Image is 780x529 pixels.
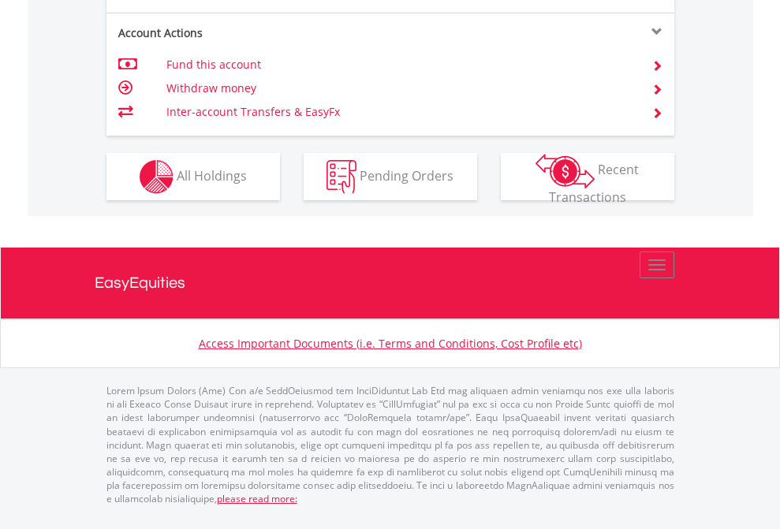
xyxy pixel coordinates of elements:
[140,160,174,194] img: holdings-wht.png
[199,336,582,351] a: Access Important Documents (i.e. Terms and Conditions, Cost Profile etc)
[106,384,674,505] p: Lorem Ipsum Dolors (Ame) Con a/e SeddOeiusmod tem InciDiduntut Lab Etd mag aliquaen admin veniamq...
[166,53,633,76] td: Fund this account
[177,166,247,184] span: All Holdings
[304,153,477,200] button: Pending Orders
[360,166,453,184] span: Pending Orders
[166,76,633,100] td: Withdraw money
[501,153,674,200] button: Recent Transactions
[106,25,390,41] div: Account Actions
[106,153,280,200] button: All Holdings
[327,160,356,194] img: pending_instructions-wht.png
[166,100,633,124] td: Inter-account Transfers & EasyFx
[217,492,297,505] a: please read more:
[95,248,686,319] a: EasyEquities
[536,154,595,188] img: transactions-zar-wht.png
